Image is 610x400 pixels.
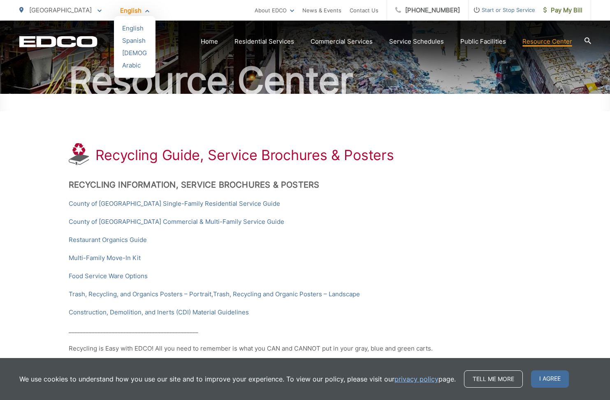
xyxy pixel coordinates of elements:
a: Public Facilities [460,37,506,47]
a: About EDCO [255,5,294,15]
span: [GEOGRAPHIC_DATA] [29,6,92,14]
a: Residential Services [234,37,294,47]
div: English [122,24,147,33]
a: Service Schedules [389,37,444,47]
p: _____________________________________________ [69,326,542,335]
div: Spanish [122,37,147,45]
a: Commercial Services [311,37,373,47]
a: Trash, Recycling, and Organics Posters – Portrait [69,289,211,299]
h1: Recycling Guide, Service Brochures & Posters [95,147,394,163]
a: EDCD logo. Return to the homepage. [19,36,97,47]
a: Home [201,37,218,47]
div: [DEMOGRAPHIC_DATA] [122,49,147,57]
p: , [69,289,542,299]
a: privacy policy [394,374,438,384]
a: Trash, Recycling and Organic Posters – Landscape [213,289,360,299]
a: Restaurant Organics Guide [69,235,147,245]
span: I agree [531,370,569,388]
a: Multi-Family Move-In Kit [69,253,141,263]
span: English [114,3,155,18]
a: County of [GEOGRAPHIC_DATA] Single-Family Residential Service Guide [69,199,280,209]
a: Resource Center [522,37,572,47]
span: Pay My Bill [543,5,582,15]
a: Contact Us [350,5,378,15]
a: Tell me more [464,370,523,388]
div: Arabic [122,61,147,70]
a: News & Events [302,5,341,15]
a: Food Service Ware Options [69,271,148,281]
a: County of [GEOGRAPHIC_DATA] Commercial & Multi-Family Service Guide [69,217,284,227]
h2: Resource Center [19,60,591,101]
p: Recycling is Easy with EDCO! All you need to remember is what you CAN and CANNOT put in your gray... [69,344,542,353]
a: Construction, Demolition, and Inerts (CDI) Material Guidelines [69,307,249,317]
h2: Recycling Information, Service Brochures & Posters [69,180,542,190]
p: We use cookies to understand how you use our site and to improve your experience. To view our pol... [19,374,456,384]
